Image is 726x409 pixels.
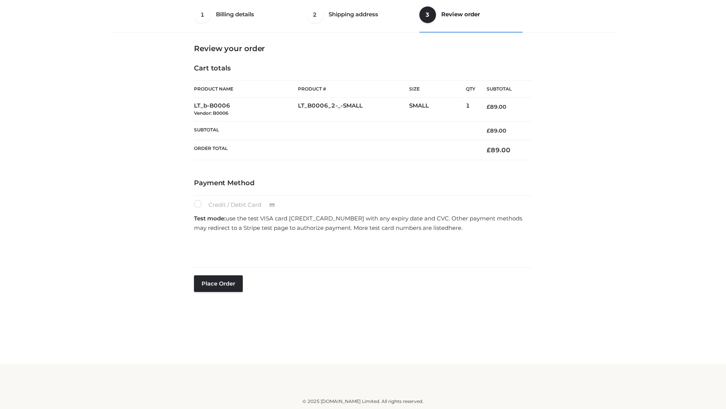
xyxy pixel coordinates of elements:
span: £ [487,127,490,134]
bdi: 89.00 [487,127,506,134]
button: Place order [194,275,243,292]
th: Size [409,81,462,98]
th: Subtotal [194,121,475,140]
h3: Review your order [194,44,532,53]
img: Credit / Debit Card [265,201,279,210]
th: Product # [298,80,409,98]
h4: Payment Method [194,179,532,187]
td: LT_B0006_2-_-SMALL [298,98,409,122]
bdi: 89.00 [487,103,506,110]
small: Vendor: B0006 [194,110,228,116]
span: £ [487,103,490,110]
th: Product Name [194,80,298,98]
span: £ [487,146,491,154]
h4: Cart totals [194,64,532,73]
bdi: 89.00 [487,146,510,154]
div: © 2025 [DOMAIN_NAME] Limited. All rights reserved. [112,398,614,405]
th: Subtotal [475,81,532,98]
label: Credit / Debit Card [194,200,283,210]
strong: Test mode: [194,215,226,222]
td: LT_b-B0006 [194,98,298,122]
th: Order Total [194,140,475,160]
p: use the test VISA card [CREDIT_CARD_NUMBER] with any expiry date and CVC. Other payment methods m... [194,214,532,233]
iframe: Secure payment input frame [192,235,531,263]
td: 1 [466,98,475,122]
td: SMALL [409,98,466,122]
a: here [448,224,461,231]
th: Qty [466,80,475,98]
